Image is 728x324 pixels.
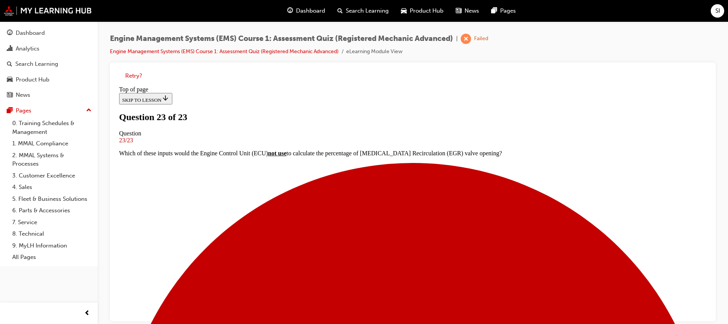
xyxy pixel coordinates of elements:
span: SKIP TO LESSON [6,14,53,20]
h1: Question 23 of 23 [3,29,591,39]
span: pages-icon [7,107,13,114]
div: Analytics [16,44,39,53]
a: 6. Parts & Accessories [9,205,95,217]
a: News [3,88,95,102]
span: learningRecordVerb_FAIL-icon [461,34,471,44]
span: | [456,34,458,43]
span: Dashboard [296,7,325,15]
a: All Pages [9,251,95,263]
span: guage-icon [7,30,13,37]
a: 5. Fleet & Business Solutions [9,193,95,205]
div: Top of page [3,3,591,10]
a: Product Hub [3,73,95,87]
a: 8. Technical [9,228,95,240]
span: search-icon [7,61,12,68]
div: 23/23 [3,54,591,61]
button: Pages [3,104,95,118]
a: Search Learning [3,57,95,71]
a: 9. MyLH Information [9,240,95,252]
a: pages-iconPages [485,3,522,19]
span: car-icon [401,6,407,16]
a: car-iconProduct Hub [395,3,450,19]
span: prev-icon [84,309,90,318]
span: Product Hub [410,7,443,15]
span: pages-icon [491,6,497,16]
span: News [465,7,479,15]
a: Engine Management Systems (EMS) Course 1: Assessment Quiz (Registered Mechanic Advanced) [110,48,339,55]
a: 0. Training Schedules & Management [9,117,95,138]
span: guage-icon [287,6,293,16]
span: Pages [500,7,516,15]
p: Which of these inputs would the Engine Control Unit (ECU) to calculate the percentage of [MEDICAL... [3,67,591,74]
div: Search Learning [15,60,58,68]
div: Pages [16,106,31,115]
button: SI [711,4,724,18]
a: guage-iconDashboard [281,3,331,19]
div: Failed [474,35,488,42]
a: Analytics [3,42,95,56]
span: up-icon [86,106,92,116]
a: 2. MMAL Systems & Processes [9,150,95,170]
a: Dashboard [3,26,95,40]
span: Search Learning [346,7,389,15]
u: not use [152,67,170,73]
button: DashboardAnalyticsSearch LearningProduct HubNews [3,24,95,104]
a: 7. Service [9,217,95,228]
span: news-icon [456,6,461,16]
li: eLearning Module View [346,47,402,56]
a: news-iconNews [450,3,485,19]
div: Dashboard [16,29,45,37]
button: Retry? [125,72,142,80]
a: search-iconSearch Learning [331,3,395,19]
div: News [16,91,30,99]
span: SI [715,7,720,15]
span: car-icon [7,77,13,83]
div: Product Hub [16,75,49,84]
div: Question [3,47,591,54]
span: Engine Management Systems (EMS) Course 1: Assessment Quiz (Registered Mechanic Advanced) [110,34,453,43]
span: chart-icon [7,46,13,52]
a: 1. MMAL Compliance [9,138,95,150]
a: 4. Sales [9,181,95,193]
a: 3. Customer Excellence [9,170,95,182]
button: SKIP TO LESSON [3,10,56,21]
img: mmal [4,6,92,16]
span: search-icon [337,6,343,16]
span: news-icon [7,92,13,99]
